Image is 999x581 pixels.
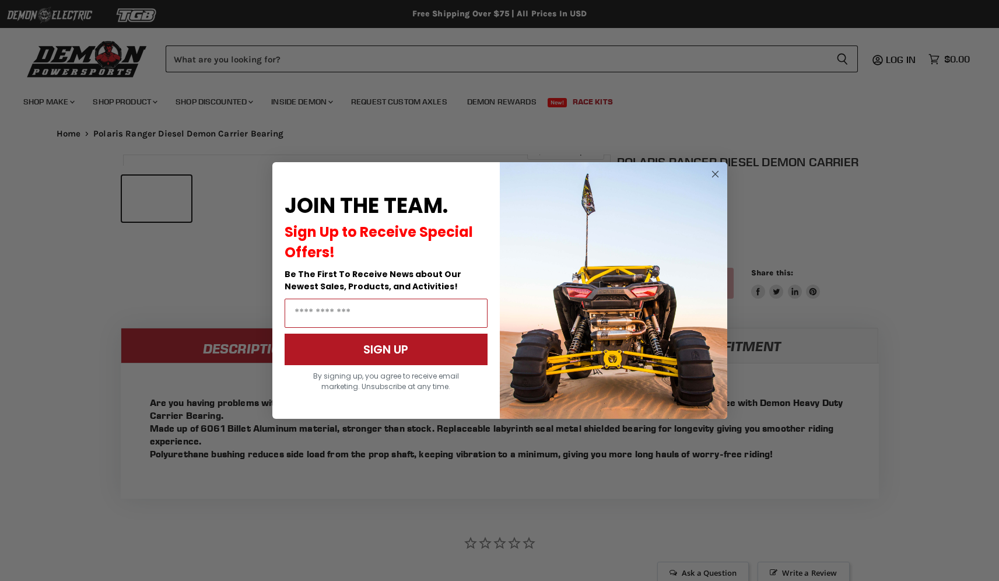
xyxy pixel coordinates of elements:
span: Be The First To Receive News about Our Newest Sales, Products, and Activities! [285,268,461,292]
span: JOIN THE TEAM. [285,191,448,220]
img: a9095488-b6e7-41ba-879d-588abfab540b.jpeg [500,162,727,419]
button: SIGN UP [285,334,488,365]
span: By signing up, you agree to receive email marketing. Unsubscribe at any time. [313,371,459,391]
input: Email Address [285,299,488,328]
span: Sign Up to Receive Special Offers! [285,222,473,262]
button: Close dialog [708,167,723,181]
